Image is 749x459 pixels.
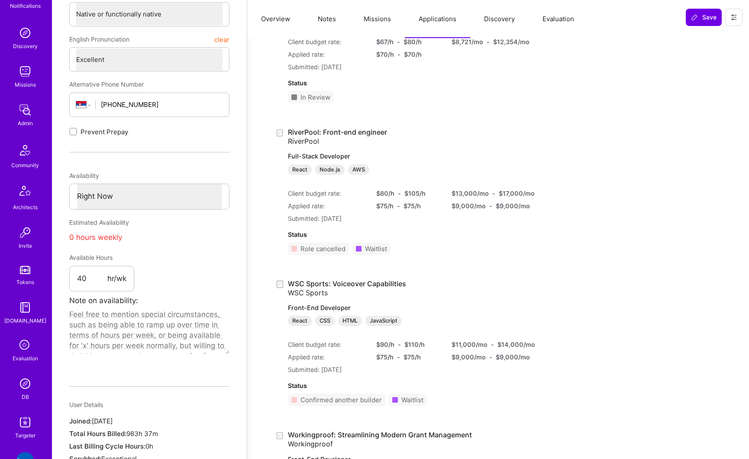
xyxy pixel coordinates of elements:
div: Status [288,230,517,239]
div: Client budget rate: [288,189,366,198]
div: Client budget rate: [288,37,366,46]
div: $ 75 /h [376,201,394,210]
div: - [491,340,494,349]
div: Evaluation [13,354,38,363]
div: - [487,37,490,46]
div: Notifications [10,1,41,10]
div: $ 90 /h [376,340,394,349]
span: Last Billing Cycle Hours: [69,442,145,450]
div: Invite [19,241,32,250]
div: Submitted: [DATE] [288,365,517,374]
i: icon SelectionTeam [17,337,33,354]
div: HTML [338,316,362,326]
div: $ 12,354 /mo [493,37,529,46]
button: Save [686,9,722,26]
div: Created [275,128,288,138]
div: Created [275,430,288,440]
div: Tokens [16,278,34,287]
div: JavaScript [365,316,402,326]
div: - [397,50,400,59]
span: 983h 37m [126,430,158,438]
div: - [397,201,400,210]
img: guide book [16,299,34,316]
div: User Details [69,397,229,413]
img: teamwork [16,63,34,80]
div: Applied rate: [288,352,366,362]
div: - [397,37,400,46]
div: Submitted: [DATE] [288,214,517,223]
div: In Review [300,93,330,102]
div: Confirmed another builder [300,395,382,404]
div: $ 13,000 /mo [452,189,489,198]
div: $ 9,000 /mo [496,201,530,210]
div: $ 80 /h [404,37,422,46]
img: Architects [15,182,36,203]
div: [DOMAIN_NAME] [4,316,46,325]
div: Waitlist [365,244,387,253]
button: clear [214,32,229,47]
div: - [489,352,492,362]
div: Admin [18,119,33,128]
div: $ 75 /h [404,201,421,210]
img: admin teamwork [16,101,34,119]
div: React [288,316,312,326]
img: Invite [16,224,34,241]
div: $ 8,721 /mo [452,37,483,46]
i: icon Application [275,128,285,138]
div: $ 9,000 /mo [452,352,486,362]
div: Available Hours [69,250,134,265]
span: Workingproof [288,440,333,448]
div: $ 80 /h [376,189,394,198]
img: tokens [20,266,30,274]
i: icon Application [275,279,285,289]
div: Discovery [13,42,38,51]
div: Missions [15,80,36,89]
div: - [397,352,400,362]
div: $ 75 /h [404,352,421,362]
div: DB [22,392,29,401]
div: $ 75 /h [376,352,394,362]
div: - [398,340,401,349]
span: English Pronunciation [69,32,129,47]
p: Full-Stack Developer [288,152,517,161]
div: Targeter [15,431,36,440]
div: Availability [69,168,229,184]
div: Estimated Availability [69,215,229,230]
span: Save [691,13,717,22]
div: CSS [315,316,335,326]
div: Community [11,161,39,170]
div: Status [288,78,517,87]
div: - [489,201,492,210]
div: AWS [348,165,369,175]
a: RiverPool: Front-end engineerRiverPoolFull-Stack DeveloperReactNode.jsAWS [288,128,517,175]
img: Community [15,140,36,161]
div: Node.js [315,165,345,175]
div: Status [288,381,517,390]
div: $ 11,000 /mo [452,340,487,349]
input: XX [77,266,107,291]
div: - [492,189,495,198]
i: icon Application [275,431,285,441]
label: Note on availability: [69,294,138,308]
span: Prevent Prepay [81,127,128,136]
span: WSC Sports [288,288,328,297]
div: $ 110 /h [404,340,425,349]
div: Applied rate: [288,50,366,59]
span: Joined: [69,417,92,425]
img: discovery [16,24,34,42]
span: 0h [145,442,153,450]
input: +1 (000) 000-0000 [101,94,223,116]
div: $ 70 /h [376,50,394,59]
span: hr/wk [107,274,126,284]
div: Client budget rate: [288,340,366,349]
div: $ 14,000 /mo [497,340,535,349]
span: [DATE] [92,417,113,425]
div: Architects [13,203,38,212]
p: Front-End Developer [288,304,517,312]
div: 0 hours weekly [69,230,229,245]
span: Alternative Phone Number [69,81,144,88]
img: Skill Targeter [16,414,34,431]
div: $ 67 /h [376,37,394,46]
div: Role cancelled [300,244,345,253]
div: $ 9,000 /mo [452,201,486,210]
